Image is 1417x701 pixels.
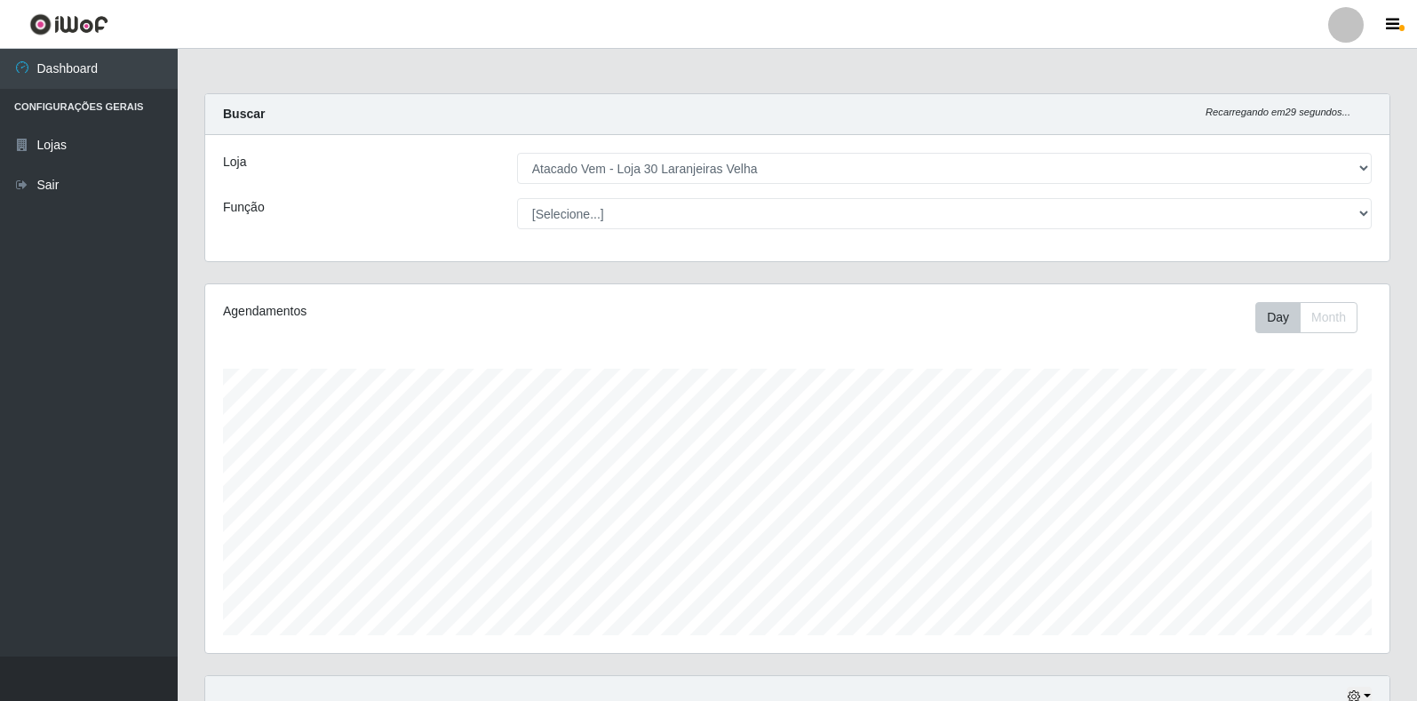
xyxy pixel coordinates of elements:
img: CoreUI Logo [29,13,108,36]
div: First group [1255,302,1357,333]
div: Agendamentos [223,302,686,321]
div: Toolbar with button groups [1255,302,1372,333]
label: Loja [223,153,246,171]
label: Função [223,198,265,217]
button: Month [1300,302,1357,333]
i: Recarregando em 29 segundos... [1206,107,1350,117]
button: Day [1255,302,1301,333]
strong: Buscar [223,107,265,121]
